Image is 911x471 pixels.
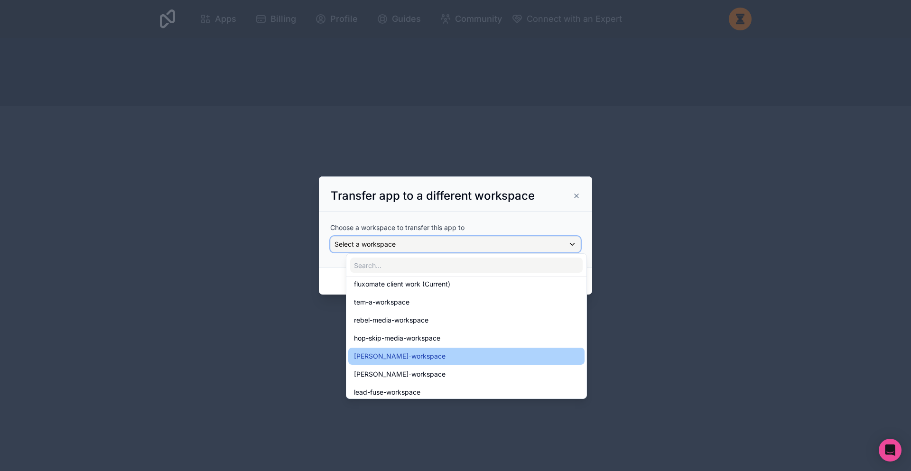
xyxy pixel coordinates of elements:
span: hop-skip-media-workspace [354,332,440,344]
div: Open Intercom Messenger [879,439,902,462]
span: [PERSON_NAME]-workspace [354,351,446,362]
input: Search... [350,258,583,273]
span: tem-a-workspace [354,296,409,308]
span: lead-fuse-workspace [354,387,420,398]
span: rebel-media-workspace [354,314,428,326]
span: [PERSON_NAME]-workspace [354,369,446,380]
span: fluxomate client work (Current) [354,278,450,290]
